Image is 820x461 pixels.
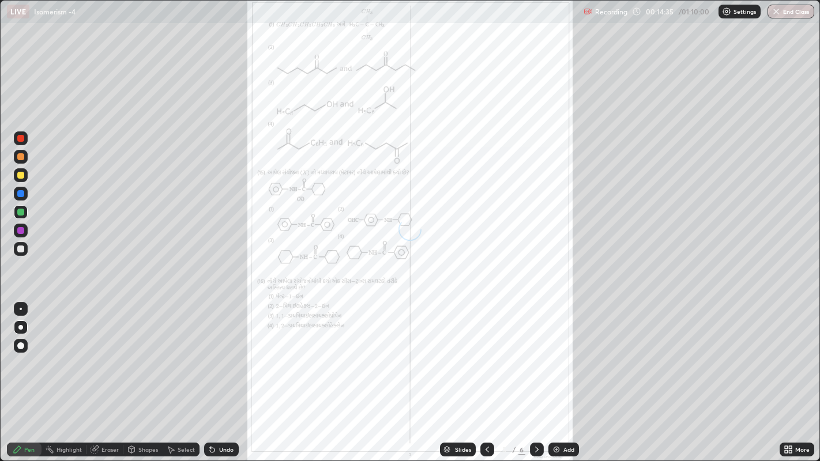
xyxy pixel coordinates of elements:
[24,447,35,452] div: Pen
[57,447,82,452] div: Highlight
[584,7,593,16] img: recording.375f2c34.svg
[768,5,814,18] button: End Class
[34,7,76,16] p: Isomerism -4
[10,7,26,16] p: LIVE
[513,446,516,453] div: /
[772,7,781,16] img: end-class-cross
[734,9,756,14] p: Settings
[101,447,119,452] div: Eraser
[563,447,574,452] div: Add
[795,447,810,452] div: More
[219,447,234,452] div: Undo
[552,445,561,454] img: add-slide-button
[178,447,195,452] div: Select
[722,7,731,16] img: class-settings-icons
[455,447,471,452] div: Slides
[595,7,627,16] p: Recording
[499,446,510,453] div: 5
[138,447,158,452] div: Shapes
[518,444,525,455] div: 6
